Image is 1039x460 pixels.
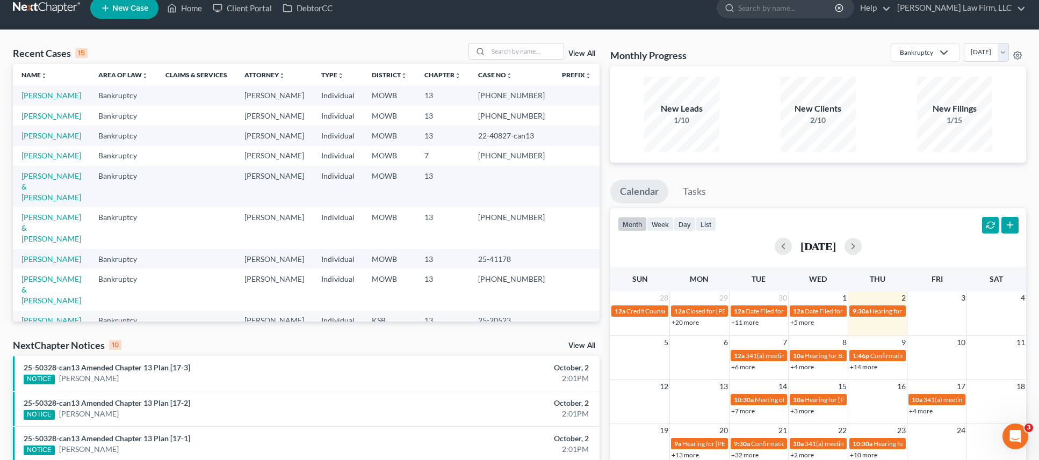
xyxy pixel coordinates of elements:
span: 3 [1024,424,1033,432]
td: Bankruptcy [90,311,157,331]
td: [PHONE_NUMBER] [470,269,553,310]
input: Search by name... [488,43,564,59]
td: MOWB [363,249,416,269]
td: [PERSON_NAME] [236,106,313,126]
td: MOWB [363,146,416,166]
span: Thu [870,274,885,283]
td: [PERSON_NAME] [236,85,313,105]
a: +10 more [850,451,877,459]
a: [PERSON_NAME] [21,316,81,325]
td: Bankruptcy [90,146,157,166]
div: New Leads [644,103,719,115]
td: 13 [416,249,470,269]
td: [PERSON_NAME] [236,207,313,249]
a: Calendar [610,180,668,203]
i: unfold_more [142,72,148,79]
span: 12a [734,307,745,315]
span: 9:30a [734,440,750,448]
a: [PERSON_NAME] [21,254,81,264]
td: [PHONE_NUMBER] [470,207,553,249]
span: Date Filed for [PERSON_NAME] [746,307,835,315]
div: 15 [75,48,88,58]
td: 13 [416,85,470,105]
td: Individual [313,207,363,249]
button: week [647,217,674,231]
span: 10a [793,396,804,404]
span: Tue [752,274,766,283]
a: +20 more [672,318,699,326]
td: 7 [416,146,470,166]
div: NextChapter Notices [13,339,121,352]
span: Closed for [PERSON_NAME] & [PERSON_NAME] [686,307,824,315]
td: Individual [313,126,363,145]
div: NOTICE [24,375,55,384]
td: KSB [363,311,416,331]
a: 25-50328-can13 Amended Chapter 13 Plan [17-2] [24,398,190,407]
a: +4 more [909,407,933,415]
td: [PHONE_NUMBER] [470,106,553,126]
td: MOWB [363,126,416,145]
span: 20 [718,424,729,437]
i: unfold_more [454,72,461,79]
i: unfold_more [337,72,344,79]
td: Bankruptcy [90,166,157,207]
a: Districtunfold_more [372,71,407,79]
span: Confirmation hearing for Apple Central KC [870,352,990,360]
div: NOTICE [24,446,55,455]
span: 9:30a [853,307,869,315]
span: 22 [837,424,848,437]
span: 14 [777,380,788,393]
a: View All [568,50,595,57]
div: 2:01PM [408,373,589,384]
a: [PERSON_NAME] & [PERSON_NAME] [21,171,81,202]
span: Sun [632,274,648,283]
a: +6 more [731,363,755,371]
span: 341(a) meeting for [PERSON_NAME] [746,352,849,360]
span: Wed [809,274,827,283]
span: 19 [659,424,669,437]
td: MOWB [363,269,416,310]
span: 1 [841,291,848,304]
span: 10a [793,440,804,448]
a: +2 more [790,451,814,459]
div: 10 [109,340,121,350]
span: Hearing for 1 Big Red, LLC [874,440,947,448]
a: +32 more [731,451,759,459]
div: Bankruptcy [900,48,933,57]
span: 15 [837,380,848,393]
a: +4 more [790,363,814,371]
span: 21 [777,424,788,437]
td: [PHONE_NUMBER] [470,85,553,105]
td: 25-20523 [470,311,553,331]
td: Bankruptcy [90,85,157,105]
span: Hearing for [PERSON_NAME] [682,440,766,448]
i: unfold_more [279,72,285,79]
td: MOWB [363,85,416,105]
td: Bankruptcy [90,269,157,310]
td: MOWB [363,106,416,126]
div: 2:01PM [408,444,589,455]
a: [PERSON_NAME] [21,131,81,140]
span: 30 [777,291,788,304]
td: MOWB [363,166,416,207]
span: 10a [912,396,922,404]
a: Typeunfold_more [321,71,344,79]
span: Hearing for [PERSON_NAME] [870,307,954,315]
a: +11 more [731,318,759,326]
div: New Clients [781,103,856,115]
span: 12a [615,307,625,315]
span: 17 [956,380,966,393]
a: [PERSON_NAME] [59,373,119,384]
button: month [618,217,647,231]
div: 1/10 [644,115,719,126]
td: [PERSON_NAME] [236,166,313,207]
a: Tasks [673,180,716,203]
td: 13 [416,311,470,331]
a: [PERSON_NAME] [59,444,119,455]
span: 18 [1015,380,1026,393]
span: 8 [841,336,848,349]
td: Bankruptcy [90,106,157,126]
div: October, 2 [408,398,589,408]
span: 7 [782,336,788,349]
span: 12a [674,307,685,315]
